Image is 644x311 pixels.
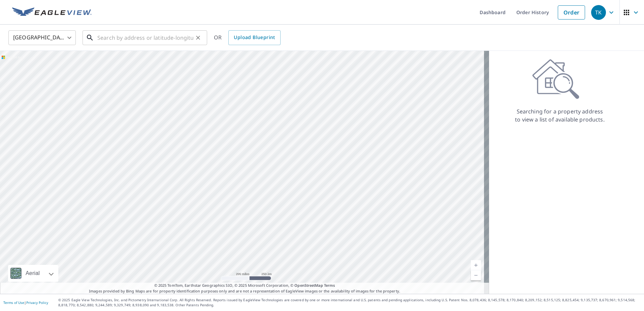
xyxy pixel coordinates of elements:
[294,283,323,288] a: OpenStreetMap
[214,30,281,45] div: OR
[591,5,606,20] div: TK
[234,33,275,42] span: Upload Blueprint
[324,283,335,288] a: Terms
[58,298,641,308] p: © 2025 Eagle View Technologies, Inc. and Pictometry International Corp. All Rights Reserved. Repo...
[97,28,193,47] input: Search by address or latitude-longitude
[26,300,48,305] a: Privacy Policy
[12,7,92,18] img: EV Logo
[471,270,481,280] a: Current Level 5, Zoom Out
[558,5,585,20] a: Order
[8,265,58,282] div: Aerial
[193,33,203,42] button: Clear
[8,28,76,47] div: [GEOGRAPHIC_DATA]
[471,260,481,270] a: Current Level 5, Zoom In
[154,283,335,288] span: © 2025 TomTom, Earthstar Geographics SIO, © 2025 Microsoft Corporation, ©
[228,30,280,45] a: Upload Blueprint
[3,301,48,305] p: |
[3,300,24,305] a: Terms of Use
[24,265,42,282] div: Aerial
[515,107,605,124] p: Searching for a property address to view a list of available products.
